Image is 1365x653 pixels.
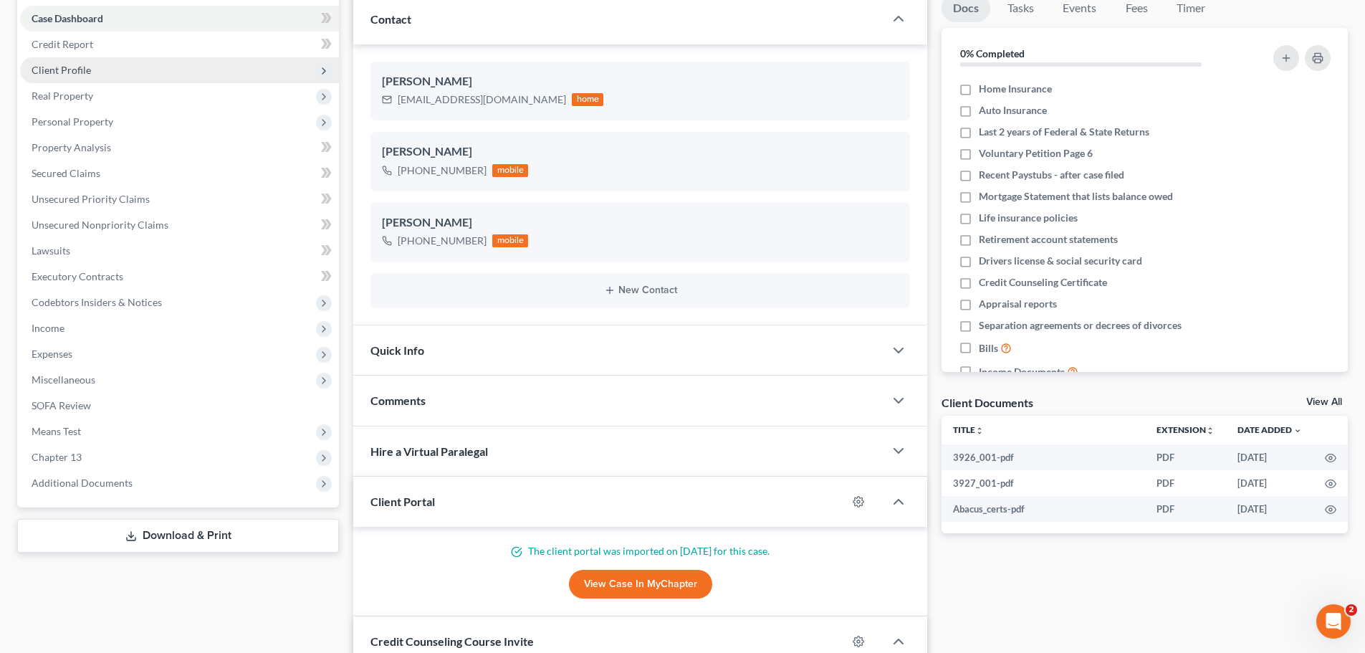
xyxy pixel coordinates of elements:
[960,47,1025,59] strong: 0% Completed
[398,163,487,178] div: [PHONE_NUMBER]
[20,212,339,238] a: Unsecured Nonpriority Claims
[1145,470,1226,496] td: PDF
[370,634,534,648] span: Credit Counseling Course Invite
[492,234,528,247] div: mobile
[1145,496,1226,522] td: PDF
[382,285,899,296] button: New Contact
[370,343,424,357] span: Quick Info
[32,451,82,463] span: Chapter 13
[942,444,1145,470] td: 3926_001-pdf
[32,322,64,334] span: Income
[979,232,1118,247] span: Retirement account statements
[1226,470,1313,496] td: [DATE]
[1206,426,1215,435] i: unfold_more
[979,211,1078,225] span: Life insurance policies
[32,38,93,50] span: Credit Report
[32,90,93,102] span: Real Property
[979,125,1149,139] span: Last 2 years of Federal & State Returns
[572,93,603,106] div: home
[942,496,1145,522] td: Abacus_certs-pdf
[979,103,1047,118] span: Auto Insurance
[979,168,1124,182] span: Recent Paystubs - after case filed
[382,73,899,90] div: [PERSON_NAME]
[979,341,998,356] span: Bills
[942,470,1145,496] td: 3927_001-pdf
[20,6,339,32] a: Case Dashboard
[32,219,168,231] span: Unsecured Nonpriority Claims
[1306,397,1342,407] a: View All
[32,141,111,153] span: Property Analysis
[370,394,426,407] span: Comments
[32,270,123,282] span: Executory Contracts
[1226,444,1313,470] td: [DATE]
[979,318,1182,333] span: Separation agreements or decrees of divorces
[398,234,487,248] div: [PHONE_NUMBER]
[370,544,910,558] p: The client portal was imported on [DATE] for this case.
[17,519,339,553] a: Download & Print
[979,365,1065,379] span: Income Documents
[32,193,150,205] span: Unsecured Priority Claims
[32,167,100,179] span: Secured Claims
[953,424,984,435] a: Titleunfold_more
[32,399,91,411] span: SOFA Review
[979,189,1173,204] span: Mortgage Statement that lists balance owed
[569,570,712,599] a: View Case in MyChapter
[370,495,435,508] span: Client Portal
[370,12,411,26] span: Contact
[979,275,1107,290] span: Credit Counseling Certificate
[979,254,1142,268] span: Drivers license & social security card
[1226,496,1313,522] td: [DATE]
[979,146,1093,161] span: Voluntary Petition Page 6
[32,296,162,308] span: Codebtors Insiders & Notices
[20,32,339,57] a: Credit Report
[382,143,899,161] div: [PERSON_NAME]
[492,164,528,177] div: mobile
[32,373,95,386] span: Miscellaneous
[20,393,339,419] a: SOFA Review
[1156,424,1215,435] a: Extensionunfold_more
[32,115,113,128] span: Personal Property
[20,135,339,161] a: Property Analysis
[20,264,339,290] a: Executory Contracts
[398,92,566,107] div: [EMAIL_ADDRESS][DOMAIN_NAME]
[32,348,72,360] span: Expenses
[1316,604,1351,639] iframe: Intercom live chat
[20,186,339,212] a: Unsecured Priority Claims
[370,444,488,458] span: Hire a Virtual Paralegal
[942,395,1033,410] div: Client Documents
[32,12,103,24] span: Case Dashboard
[975,426,984,435] i: unfold_more
[1346,604,1357,616] span: 2
[32,244,70,257] span: Lawsuits
[979,297,1057,311] span: Appraisal reports
[1293,426,1302,435] i: expand_more
[32,64,91,76] span: Client Profile
[32,425,81,437] span: Means Test
[979,82,1052,96] span: Home Insurance
[32,477,133,489] span: Additional Documents
[1145,444,1226,470] td: PDF
[382,214,899,232] div: [PERSON_NAME]
[20,161,339,186] a: Secured Claims
[20,238,339,264] a: Lawsuits
[1237,424,1302,435] a: Date Added expand_more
